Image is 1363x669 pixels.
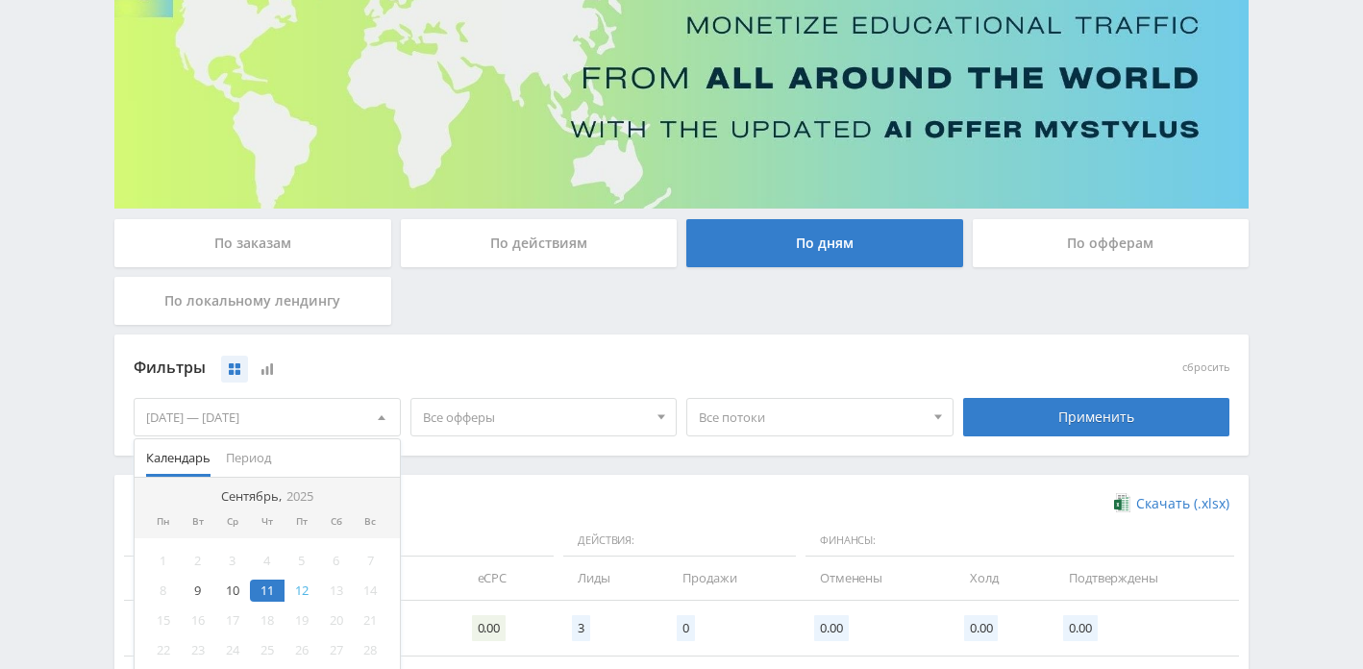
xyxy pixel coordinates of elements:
span: 0.00 [814,615,848,641]
div: 12 [285,580,319,602]
span: 0.00 [1063,615,1097,641]
td: Холд [951,557,1050,600]
span: Все потоки [699,399,924,435]
a: Скачать (.xlsx) [1114,494,1229,513]
div: Пн [146,516,181,528]
td: Дата [124,557,233,600]
div: 9 [181,580,215,602]
div: 2 [181,550,215,572]
div: 24 [215,639,250,661]
div: 16 [181,609,215,632]
div: По заказам [114,219,391,267]
div: 25 [250,639,285,661]
span: Календарь [146,439,211,477]
div: 14 [354,580,388,602]
td: Отменены [801,557,951,600]
div: Ср [215,516,250,528]
div: Применить [963,398,1230,436]
td: CR [343,557,458,600]
div: 8 [146,580,181,602]
td: eCPC [458,557,559,600]
td: Продажи [663,557,801,600]
div: Вс [354,516,388,528]
div: 21 [354,609,388,632]
div: [DATE] — [DATE] [135,399,400,435]
span: 0.00 [472,615,506,641]
span: Период [226,439,271,477]
span: Все офферы [423,399,648,435]
span: Действия: [563,525,796,557]
div: 26 [285,639,319,661]
span: Данные: [124,525,554,557]
div: 20 [319,609,354,632]
button: сбросить [1182,361,1229,374]
div: Пт [285,516,319,528]
span: 3 [572,615,590,641]
button: Календарь [138,439,218,477]
div: Вт [181,516,215,528]
div: 17 [215,609,250,632]
div: 22 [146,639,181,661]
button: Период [218,439,279,477]
span: Скачать (.xlsx) [1136,496,1229,511]
span: 0.00 [964,615,998,641]
div: 13 [319,580,354,602]
div: По локальному лендингу [114,277,391,325]
div: 10 [215,580,250,602]
div: 23 [181,639,215,661]
div: 11 [250,580,285,602]
div: 19 [285,609,319,632]
img: xlsx [1114,493,1130,512]
div: 28 [354,639,388,661]
div: 5 [285,550,319,572]
div: 27 [319,639,354,661]
td: Итого: [124,601,233,657]
div: 6 [319,550,354,572]
div: Чт [250,516,285,528]
div: 1 [146,550,181,572]
div: По офферам [973,219,1250,267]
div: 15 [146,609,181,632]
span: Финансы: [805,525,1234,557]
div: 18 [250,609,285,632]
td: Подтверждены [1050,557,1239,600]
div: 7 [354,550,388,572]
div: Сентябрь, [213,489,321,505]
div: Фильтры [134,354,954,383]
div: По дням [686,219,963,267]
div: 4 [250,550,285,572]
i: 2025 [286,489,313,504]
span: 0 [677,615,695,641]
div: Сб [319,516,354,528]
td: Лиды [558,557,663,600]
div: По действиям [401,219,678,267]
div: 3 [215,550,250,572]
